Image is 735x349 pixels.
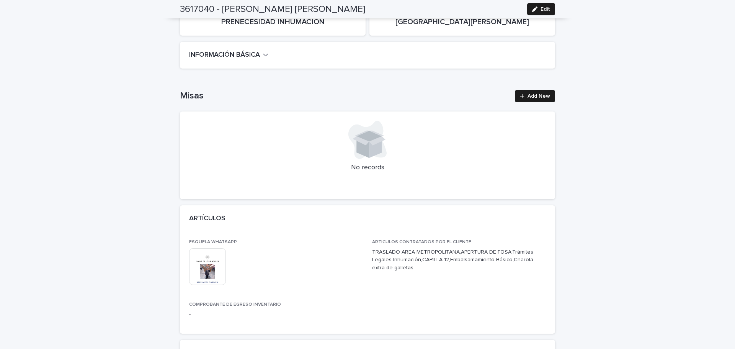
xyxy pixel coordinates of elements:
a: Add New [515,90,555,102]
span: COMPROBANTE DE EGRESO INVENTARIO [189,302,281,307]
p: PRENECESIDAD INHUMACION [189,17,356,26]
h2: ARTÍCULOS [189,215,225,223]
p: TRASLADO AREA METROPOLITANA,APERTURA DE FOSA,Trámites Legales Inhumación,CAPILLA 12,Embalsamamien... [372,248,546,272]
button: INFORMACIÓN BÁSICA [189,51,268,59]
span: Edit [541,7,550,12]
span: ARTICULOS CONTRATADOS POR EL CLIENTE [372,240,471,244]
p: No records [189,164,546,172]
p: - [189,310,363,318]
h2: 3617040 - [PERSON_NAME] [PERSON_NAME] [180,4,365,15]
span: Add New [528,93,550,99]
span: ESQUELA WHATSAPP [189,240,237,244]
button: Edit [527,3,555,15]
p: [GEOGRAPHIC_DATA][PERSON_NAME] [379,17,546,26]
h2: INFORMACIÓN BÁSICA [189,51,260,59]
h1: Misas [180,90,510,102]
